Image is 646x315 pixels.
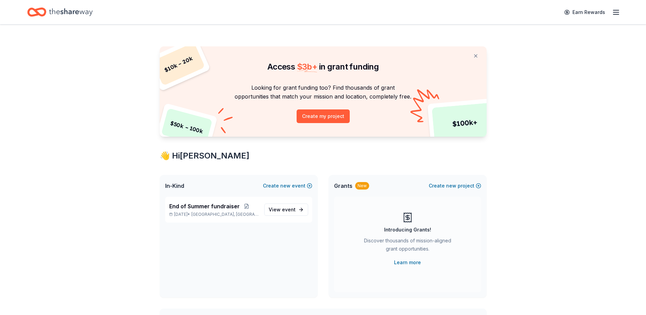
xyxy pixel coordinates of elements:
[267,62,379,72] span: Access in grant funding
[269,206,296,214] span: View
[384,226,431,234] div: Introducing Grants!
[560,6,609,18] a: Earn Rewards
[160,150,487,161] div: 👋 Hi [PERSON_NAME]
[191,212,258,217] span: [GEOGRAPHIC_DATA], [GEOGRAPHIC_DATA]
[168,83,478,101] p: Looking for grant funding too? Find thousands of grant opportunities that match your mission and ...
[282,207,296,212] span: event
[169,212,259,217] p: [DATE] •
[27,4,93,20] a: Home
[334,182,352,190] span: Grants
[297,62,317,72] span: $ 3b +
[165,182,184,190] span: In-Kind
[394,258,421,267] a: Learn more
[280,182,290,190] span: new
[152,42,205,86] div: $ 10k – 20k
[429,182,481,190] button: Createnewproject
[355,182,369,190] div: New
[446,182,456,190] span: new
[169,202,240,210] span: End of Summer fundraiser
[264,204,308,216] a: View event
[263,182,312,190] button: Createnewevent
[297,109,350,123] button: Create my project
[361,237,454,256] div: Discover thousands of mission-aligned grant opportunities.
